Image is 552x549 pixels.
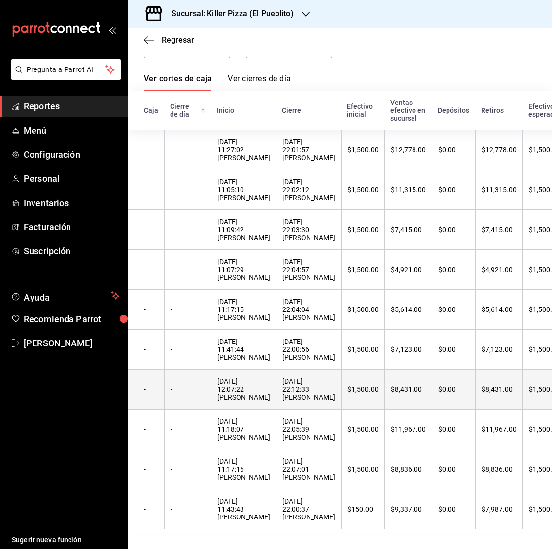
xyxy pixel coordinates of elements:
div: $5,614.00 [482,306,517,313]
div: $1,500.00 [347,425,379,433]
div: $1,500.00 [347,385,379,393]
div: - [144,345,158,353]
div: $0.00 [438,505,469,513]
div: [DATE] 22:04:57 [PERSON_NAME] [282,258,335,281]
div: $9,337.00 [391,505,426,513]
span: Pregunta a Parrot AI [27,65,106,75]
div: [DATE] 11:27:02 [PERSON_NAME] [217,138,270,162]
div: [DATE] 11:05:10 [PERSON_NAME] [217,178,270,202]
div: $11,315.00 [482,186,517,194]
div: $150.00 [347,505,379,513]
div: $0.00 [438,465,469,473]
div: [DATE] 12:07:22 [PERSON_NAME] [217,377,270,401]
div: $1,500.00 [347,306,379,313]
div: $5,614.00 [391,306,426,313]
div: [DATE] 22:07:01 [PERSON_NAME] [282,457,335,481]
div: $0.00 [438,186,469,194]
div: [DATE] 11:09:42 [PERSON_NAME] [217,218,270,241]
div: - [171,465,205,473]
div: navigation tabs [144,74,291,91]
div: $11,315.00 [391,186,426,194]
div: [DATE] 11:07:29 [PERSON_NAME] [217,258,270,281]
div: $0.00 [438,266,469,274]
div: [DATE] 22:04:04 [PERSON_NAME] [282,298,335,321]
a: Pregunta a Parrot AI [7,71,121,82]
div: [DATE] 22:00:37 [PERSON_NAME] [282,497,335,521]
div: - [144,146,158,154]
div: - [144,385,158,393]
span: Regresar [162,35,194,45]
span: Facturación [24,220,120,234]
div: Inicio [217,106,270,114]
span: [PERSON_NAME] [24,337,120,350]
div: $8,431.00 [482,385,517,393]
div: [DATE] 22:05:39 [PERSON_NAME] [282,417,335,441]
div: - [171,266,205,274]
div: $0.00 [438,306,469,313]
span: Ayuda [24,290,107,302]
div: Retiros [481,106,517,114]
div: $1,500.00 [347,226,379,234]
div: $1,500.00 [347,146,379,154]
span: Reportes [24,100,120,113]
div: - [171,226,205,234]
div: $8,431.00 [391,385,426,393]
span: Inventarios [24,196,120,209]
div: [DATE] 22:03:30 [PERSON_NAME] [282,218,335,241]
div: [DATE] 11:17:15 [PERSON_NAME] [217,298,270,321]
div: [DATE] 11:41:44 [PERSON_NAME] [217,338,270,361]
div: Cierre [282,106,335,114]
div: $1,500.00 [347,465,379,473]
div: $4,921.00 [391,266,426,274]
h3: Sucursal: Killer Pizza (El Pueblito) [164,8,294,20]
div: $11,967.00 [482,425,517,433]
div: - [144,306,158,313]
div: - [171,385,205,393]
div: Depósitos [438,106,469,114]
span: Suscripción [24,244,120,258]
span: Sugerir nueva función [12,535,120,545]
div: $0.00 [438,345,469,353]
div: Caja [144,106,158,114]
div: Ventas efectivo en sucursal [390,99,426,122]
div: - [144,465,158,473]
div: - [171,306,205,313]
div: $0.00 [438,425,469,433]
div: $0.00 [438,226,469,234]
button: Pregunta a Parrot AI [11,59,121,80]
div: [DATE] 22:00:56 [PERSON_NAME] [282,338,335,361]
div: [DATE] 22:02:12 [PERSON_NAME] [282,178,335,202]
div: $1,500.00 [347,186,379,194]
div: $8,836.00 [482,465,517,473]
div: [DATE] 11:17:16 [PERSON_NAME] [217,457,270,481]
span: Recomienda Parrot [24,312,120,326]
div: $7,123.00 [482,345,517,353]
div: $7,415.00 [391,226,426,234]
div: $11,967.00 [391,425,426,433]
div: - [144,425,158,433]
div: - [144,266,158,274]
div: $7,415.00 [482,226,517,234]
div: [DATE] 11:43:43 [PERSON_NAME] [217,497,270,521]
div: Cierre de día [170,103,205,118]
div: $8,836.00 [391,465,426,473]
a: Ver cierres de día [228,74,291,91]
div: [DATE] 11:18:07 [PERSON_NAME] [217,417,270,441]
div: $1,500.00 [347,345,379,353]
div: $7,123.00 [391,345,426,353]
div: $12,778.00 [482,146,517,154]
div: $12,778.00 [391,146,426,154]
div: - [171,146,205,154]
div: $7,987.00 [482,505,517,513]
span: Personal [24,172,120,185]
span: Configuración [24,148,120,161]
div: - [171,186,205,194]
div: Efectivo inicial [347,103,379,118]
div: - [171,505,205,513]
div: [DATE] 22:12:33 [PERSON_NAME] [282,377,335,401]
button: Regresar [144,35,194,45]
span: Menú [24,124,120,137]
a: Ver cortes de caja [144,74,212,91]
div: $0.00 [438,385,469,393]
div: $0.00 [438,146,469,154]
